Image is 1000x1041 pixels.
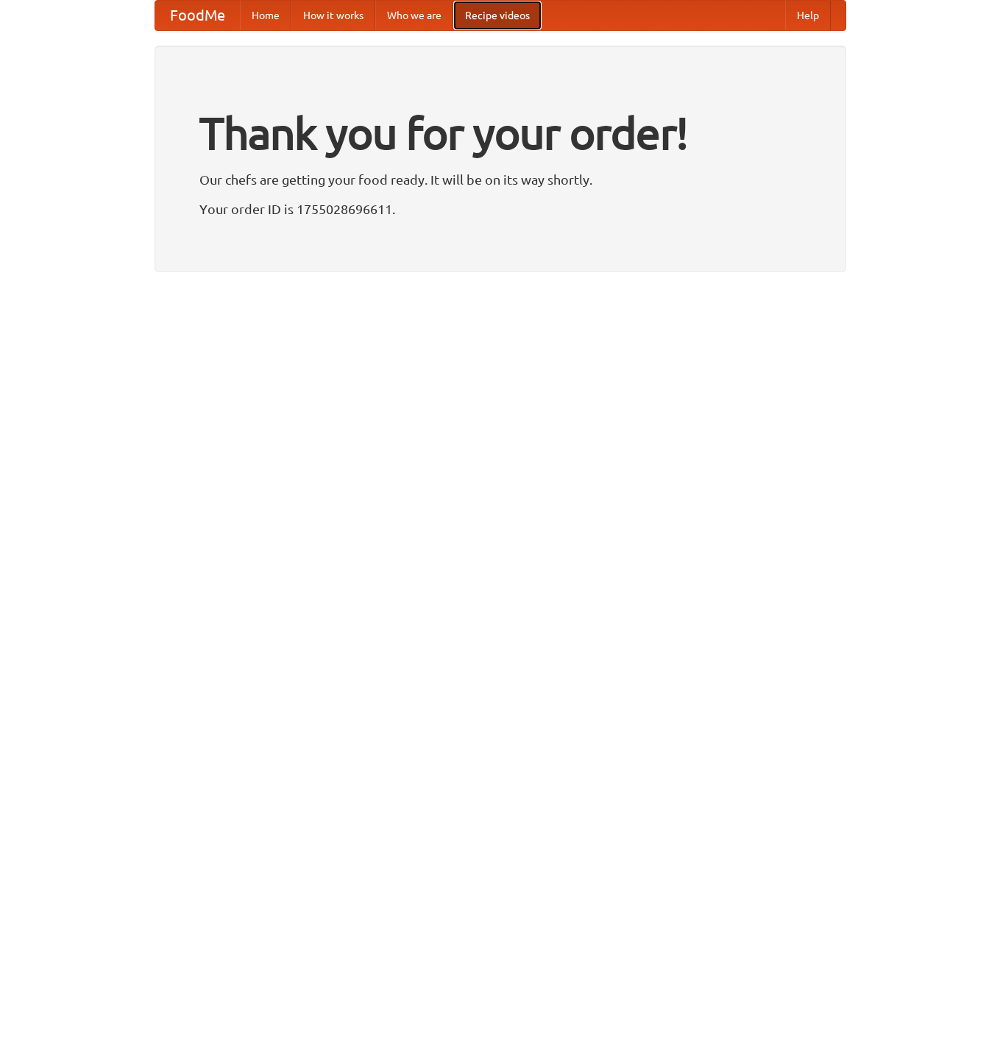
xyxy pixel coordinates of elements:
[199,98,801,168] h1: Thank you for your order!
[199,198,801,220] p: Your order ID is 1755028696611.
[375,1,453,30] a: Who we are
[155,1,240,30] a: FoodMe
[240,1,291,30] a: Home
[785,1,831,30] a: Help
[291,1,375,30] a: How it works
[453,1,542,30] a: Recipe videos
[199,168,801,191] p: Our chefs are getting your food ready. It will be on its way shortly.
